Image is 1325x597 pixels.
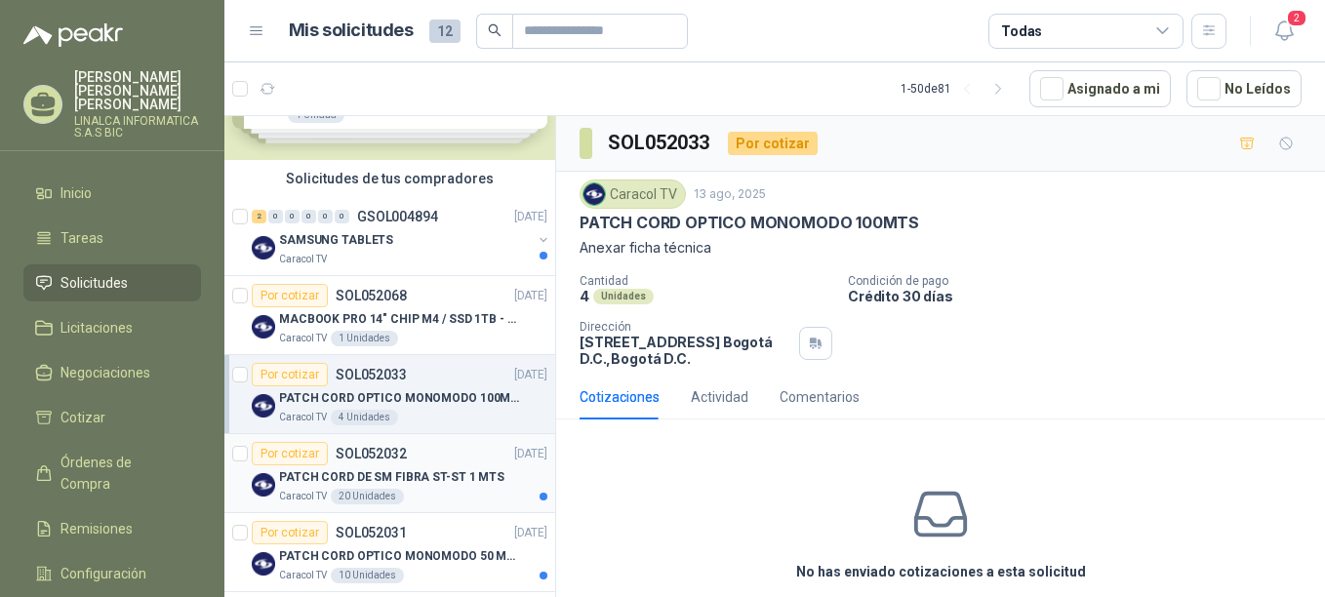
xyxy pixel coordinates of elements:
[514,366,547,384] p: [DATE]
[252,552,275,576] img: Company Logo
[580,274,832,288] p: Cantidad
[279,310,522,329] p: MACBOOK PRO 14" CHIP M4 / SSD 1TB - 24 GB RAM
[1029,70,1171,107] button: Asignado a mi
[23,510,201,547] a: Remisiones
[580,213,919,233] p: PATCH CORD OPTICO MONOMODO 100MTS
[514,208,547,226] p: [DATE]
[780,386,860,408] div: Comentarios
[252,315,275,338] img: Company Logo
[848,288,1317,304] p: Crédito 30 días
[60,563,146,584] span: Configuración
[336,368,407,381] p: SOL052033
[336,289,407,302] p: SOL052068
[429,20,461,43] span: 12
[60,272,128,294] span: Solicitudes
[1286,9,1307,27] span: 2
[336,447,407,460] p: SOL052032
[580,386,660,408] div: Cotizaciones
[580,237,1302,259] p: Anexar ficha técnica
[279,489,327,504] p: Caracol TV
[331,410,398,425] div: 4 Unidades
[60,518,133,539] span: Remisiones
[335,210,349,223] div: 0
[580,334,791,367] p: [STREET_ADDRESS] Bogotá D.C. , Bogotá D.C.
[514,445,547,463] p: [DATE]
[23,444,201,502] a: Órdenes de Compra
[224,434,555,513] a: Por cotizarSOL052032[DATE] Company LogoPATCH CORD DE SM FIBRA ST-ST 1 MTSCaracol TV20 Unidades
[252,363,328,386] div: Por cotizar
[279,231,393,250] p: SAMSUNG TABLETS
[331,489,404,504] div: 20 Unidades
[728,132,818,155] div: Por cotizar
[252,394,275,418] img: Company Logo
[848,274,1317,288] p: Condición de pago
[318,210,333,223] div: 0
[694,185,766,204] p: 13 ago, 2025
[224,276,555,355] a: Por cotizarSOL052068[DATE] Company LogoMACBOOK PRO 14" CHIP M4 / SSD 1TB - 24 GB RAMCaracol TV1 U...
[74,70,201,111] p: [PERSON_NAME] [PERSON_NAME] [PERSON_NAME]
[60,182,92,204] span: Inicio
[279,252,327,267] p: Caracol TV
[60,317,133,338] span: Licitaciones
[514,524,547,542] p: [DATE]
[279,547,522,566] p: PATCH CORD OPTICO MONOMODO 50 MTS
[23,309,201,346] a: Licitaciones
[357,210,438,223] p: GSOL004894
[23,175,201,212] a: Inicio
[252,521,328,544] div: Por cotizar
[608,128,712,158] h3: SOL052033
[74,115,201,139] p: LINALCA INFORMATICA S.A.S BIC
[252,473,275,497] img: Company Logo
[224,513,555,592] a: Por cotizarSOL052031[DATE] Company LogoPATCH CORD OPTICO MONOMODO 50 MTSCaracol TV10 Unidades
[279,331,327,346] p: Caracol TV
[514,287,547,305] p: [DATE]
[336,526,407,539] p: SOL052031
[285,210,300,223] div: 0
[279,410,327,425] p: Caracol TV
[331,331,398,346] div: 1 Unidades
[23,354,201,391] a: Negociaciones
[580,288,589,304] p: 4
[23,399,201,436] a: Cotizar
[268,210,283,223] div: 0
[796,561,1086,582] h3: No has enviado cotizaciones a esta solicitud
[23,23,123,47] img: Logo peakr
[224,160,555,197] div: Solicitudes de tus compradores
[1186,70,1302,107] button: No Leídos
[901,73,1014,104] div: 1 - 50 de 81
[252,205,551,267] a: 2 0 0 0 0 0 GSOL004894[DATE] Company LogoSAMSUNG TABLETSCaracol TV
[691,386,748,408] div: Actividad
[60,407,105,428] span: Cotizar
[583,183,605,205] img: Company Logo
[301,210,316,223] div: 0
[279,468,504,487] p: PATCH CORD DE SM FIBRA ST-ST 1 MTS
[488,23,502,37] span: search
[252,284,328,307] div: Por cotizar
[279,568,327,583] p: Caracol TV
[23,264,201,301] a: Solicitudes
[580,320,791,334] p: Dirección
[1266,14,1302,49] button: 2
[60,227,103,249] span: Tareas
[593,289,654,304] div: Unidades
[23,219,201,257] a: Tareas
[580,179,686,209] div: Caracol TV
[289,17,414,45] h1: Mis solicitudes
[60,452,182,495] span: Órdenes de Compra
[279,389,522,408] p: PATCH CORD OPTICO MONOMODO 100MTS
[252,442,328,465] div: Por cotizar
[60,362,150,383] span: Negociaciones
[252,210,266,223] div: 2
[1001,20,1042,42] div: Todas
[331,568,404,583] div: 10 Unidades
[224,355,555,434] a: Por cotizarSOL052033[DATE] Company LogoPATCH CORD OPTICO MONOMODO 100MTSCaracol TV4 Unidades
[23,555,201,592] a: Configuración
[252,236,275,259] img: Company Logo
